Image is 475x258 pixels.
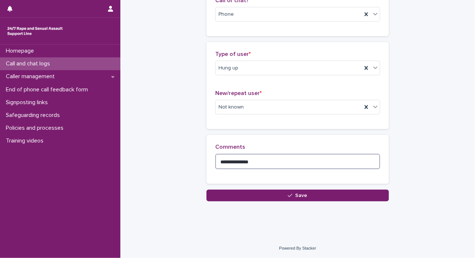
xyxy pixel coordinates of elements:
[215,144,245,150] span: Comments
[219,103,244,111] span: Not known
[3,112,66,119] p: Safeguarding records
[219,64,238,72] span: Hung up
[3,73,61,80] p: Caller management
[279,246,316,250] a: Powered By Stacker
[215,51,251,57] span: Type of user
[3,48,40,54] p: Homepage
[3,99,54,106] p: Signposting links
[3,125,69,132] p: Policies and processes
[215,90,262,96] span: New/repeat user
[206,190,389,201] button: Save
[296,193,308,198] span: Save
[3,86,94,93] p: End of phone call feedback form
[6,24,64,38] img: rhQMoQhaT3yELyF149Cw
[219,11,234,18] span: Phone
[3,60,56,67] p: Call and chat logs
[3,137,49,144] p: Training videos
